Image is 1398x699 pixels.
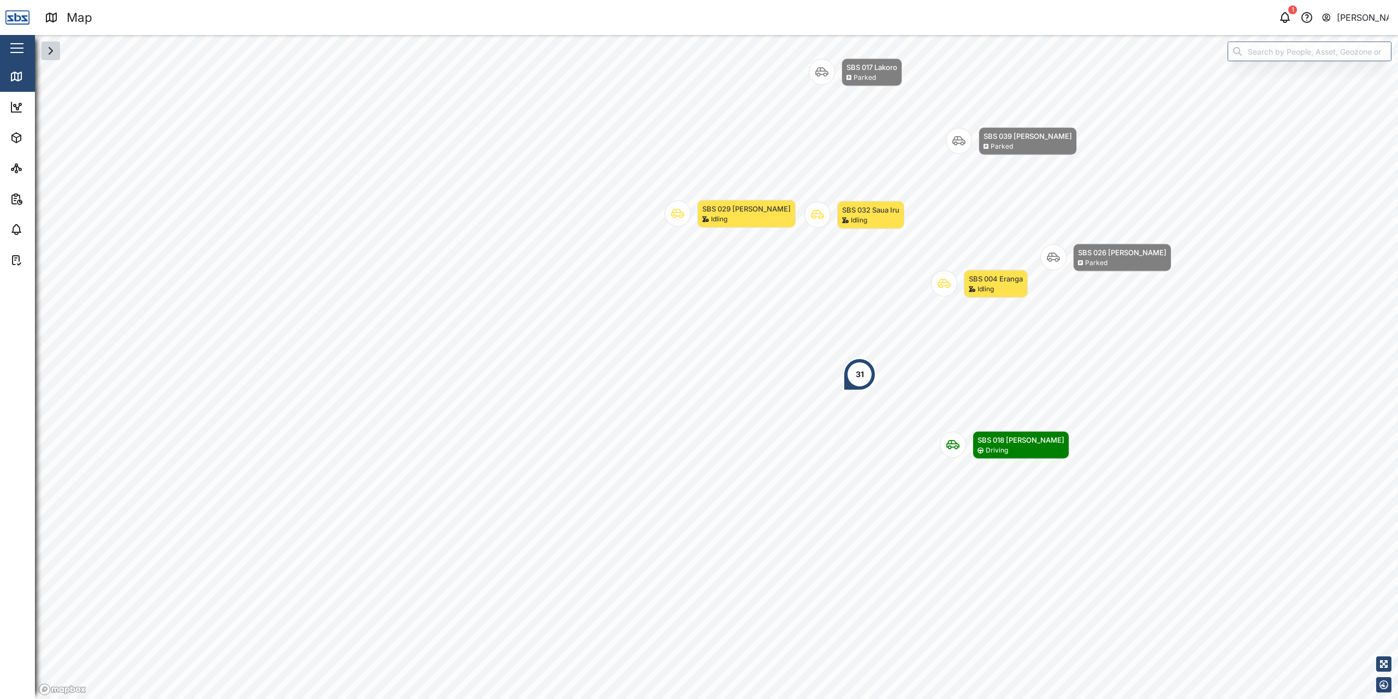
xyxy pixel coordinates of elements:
div: SBS 004 Eranga [969,273,1023,284]
div: Map marker [665,200,796,228]
div: Driving [986,445,1008,456]
div: Map marker [946,127,1077,155]
div: Parked [991,142,1013,152]
div: 31 [856,368,864,380]
div: Map marker [809,58,902,86]
div: SBS 026 [PERSON_NAME] [1078,247,1166,258]
input: Search by People, Asset, Geozone or Place [1228,42,1391,61]
button: [PERSON_NAME] [1321,10,1389,25]
div: Idling [851,215,867,226]
div: SBS 039 [PERSON_NAME] [984,131,1072,142]
div: Assets [28,132,62,144]
div: Parked [1085,258,1107,268]
div: Dashboard [28,101,78,113]
div: 1 [1288,5,1297,14]
div: Map marker [940,431,1069,459]
div: Alarms [28,224,62,236]
img: Main Logo [5,5,29,30]
div: Map [28,71,53,83]
div: Map marker [804,201,904,229]
div: Tasks [28,254,58,266]
div: SBS 029 [PERSON_NAME] [702,203,791,214]
div: Idling [711,214,727,225]
div: Reports [28,193,66,205]
div: Parked [854,73,876,83]
div: Map marker [1040,244,1171,272]
div: Map marker [931,270,1028,298]
div: Map marker [843,358,876,391]
div: Sites [28,162,55,174]
div: Idling [978,284,994,295]
div: [PERSON_NAME] [1337,11,1389,25]
div: SBS 032 Saua Iru [842,204,899,215]
canvas: Map [35,35,1398,699]
div: SBS 018 [PERSON_NAME] [978,434,1064,445]
div: SBS 017 Lakoro [846,62,897,73]
a: Mapbox logo [38,683,86,696]
div: Map [67,8,92,27]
